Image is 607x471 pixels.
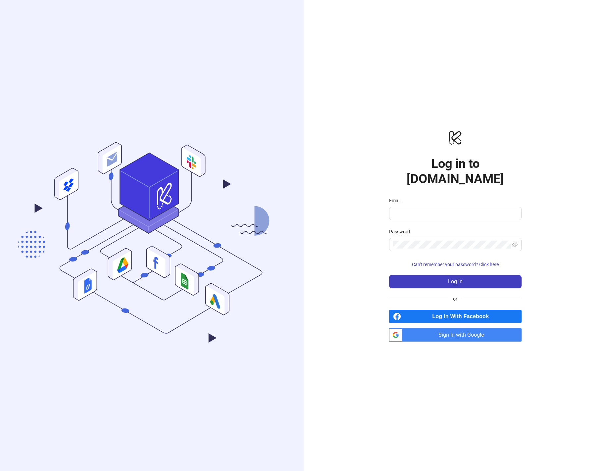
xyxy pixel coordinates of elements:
[389,310,522,323] a: Log in With Facebook
[389,275,522,288] button: Log in
[389,259,522,270] button: Can't remember your password? Click here
[389,262,522,267] a: Can't remember your password? Click here
[448,279,463,285] span: Log in
[389,328,522,342] a: Sign in with Google
[512,242,518,247] span: eye-invisible
[404,310,522,323] span: Log in With Facebook
[393,241,511,249] input: Password
[389,156,522,186] h1: Log in to [DOMAIN_NAME]
[405,328,522,342] span: Sign in with Google
[448,295,463,303] span: or
[389,197,405,204] label: Email
[389,228,414,235] label: Password
[393,210,516,217] input: Email
[412,262,499,267] span: Can't remember your password? Click here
